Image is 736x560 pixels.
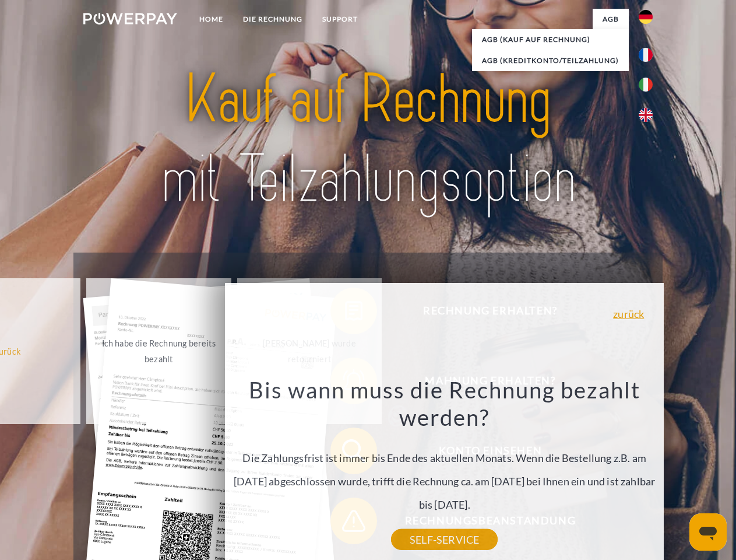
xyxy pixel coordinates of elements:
div: Die Zahlungsfrist ist immer bis Ende des aktuellen Monats. Wenn die Bestellung z.B. am [DATE] abg... [232,376,657,540]
img: de [639,10,653,24]
img: it [639,78,653,92]
a: SUPPORT [312,9,368,30]
img: fr [639,48,653,62]
img: logo-powerpay-white.svg [83,13,177,24]
iframe: Schaltfläche zum Öffnen des Messaging-Fensters [689,513,727,551]
div: Ich habe die Rechnung bereits bezahlt [93,335,224,367]
h3: Bis wann muss die Rechnung bezahlt werden? [232,376,657,432]
a: AGB (Kauf auf Rechnung) [472,29,629,50]
a: agb [593,9,629,30]
img: en [639,108,653,122]
a: Home [189,9,233,30]
a: AGB (Kreditkonto/Teilzahlung) [472,50,629,71]
img: title-powerpay_de.svg [111,56,625,223]
a: DIE RECHNUNG [233,9,312,30]
a: SELF-SERVICE [391,529,498,550]
a: zurück [613,309,644,319]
